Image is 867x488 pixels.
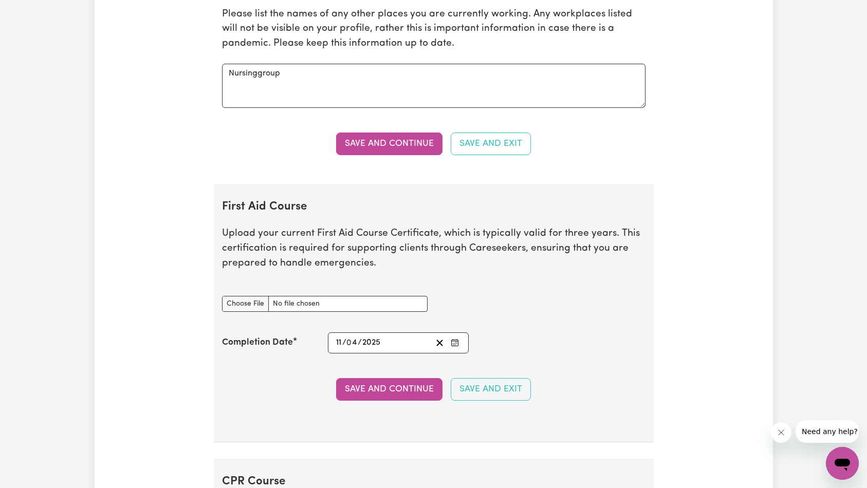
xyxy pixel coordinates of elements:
button: Save and Continue [336,133,442,155]
input: ---- [362,336,381,350]
button: Clear date [432,336,448,350]
p: Please list the names of any other places you are currently working. Any workplaces listed will n... [222,7,645,51]
label: Completion Date [222,336,293,349]
h2: First Aid Course [222,200,645,214]
span: 0 [346,339,352,347]
button: Save and Exit [451,378,531,401]
input: -- [336,336,342,350]
input: -- [347,336,358,350]
button: Enter the Completion Date of your First Aid Course [448,336,462,350]
iframe: Close message [771,422,791,443]
button: Save and Continue [336,378,442,401]
button: Save and Exit [451,133,531,155]
iframe: Message from company [796,420,859,443]
iframe: Button to launch messaging window [826,447,859,480]
textarea: Nursinggroup [222,64,645,108]
p: Upload your current First Aid Course Certificate, which is typically valid for three years. This ... [222,227,645,271]
span: / [342,338,346,347]
span: / [358,338,362,347]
